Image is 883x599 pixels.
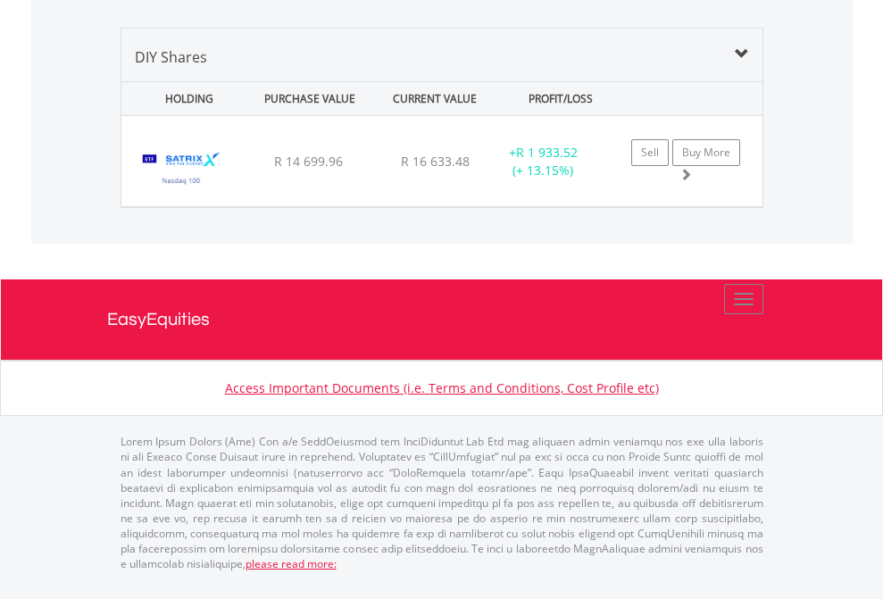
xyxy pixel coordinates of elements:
[274,153,343,170] span: R 14 699.96
[107,279,777,360] a: EasyEquities
[401,153,470,170] span: R 16 633.48
[631,139,669,166] a: Sell
[249,82,371,115] div: PURCHASE VALUE
[121,434,763,571] p: Lorem Ipsum Dolors (Ame) Con a/e SeddOeiusmod tem InciDiduntut Lab Etd mag aliquaen admin veniamq...
[246,556,337,571] a: please read more:
[672,139,740,166] a: Buy More
[123,82,245,115] div: HOLDING
[130,138,233,202] img: TFSA.STXNDQ.png
[374,82,496,115] div: CURRENT VALUE
[487,144,599,179] div: + (+ 13.15%)
[516,144,578,161] span: R 1 933.52
[135,47,207,67] span: DIY Shares
[225,379,659,396] a: Access Important Documents (i.e. Terms and Conditions, Cost Profile etc)
[500,82,621,115] div: PROFIT/LOSS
